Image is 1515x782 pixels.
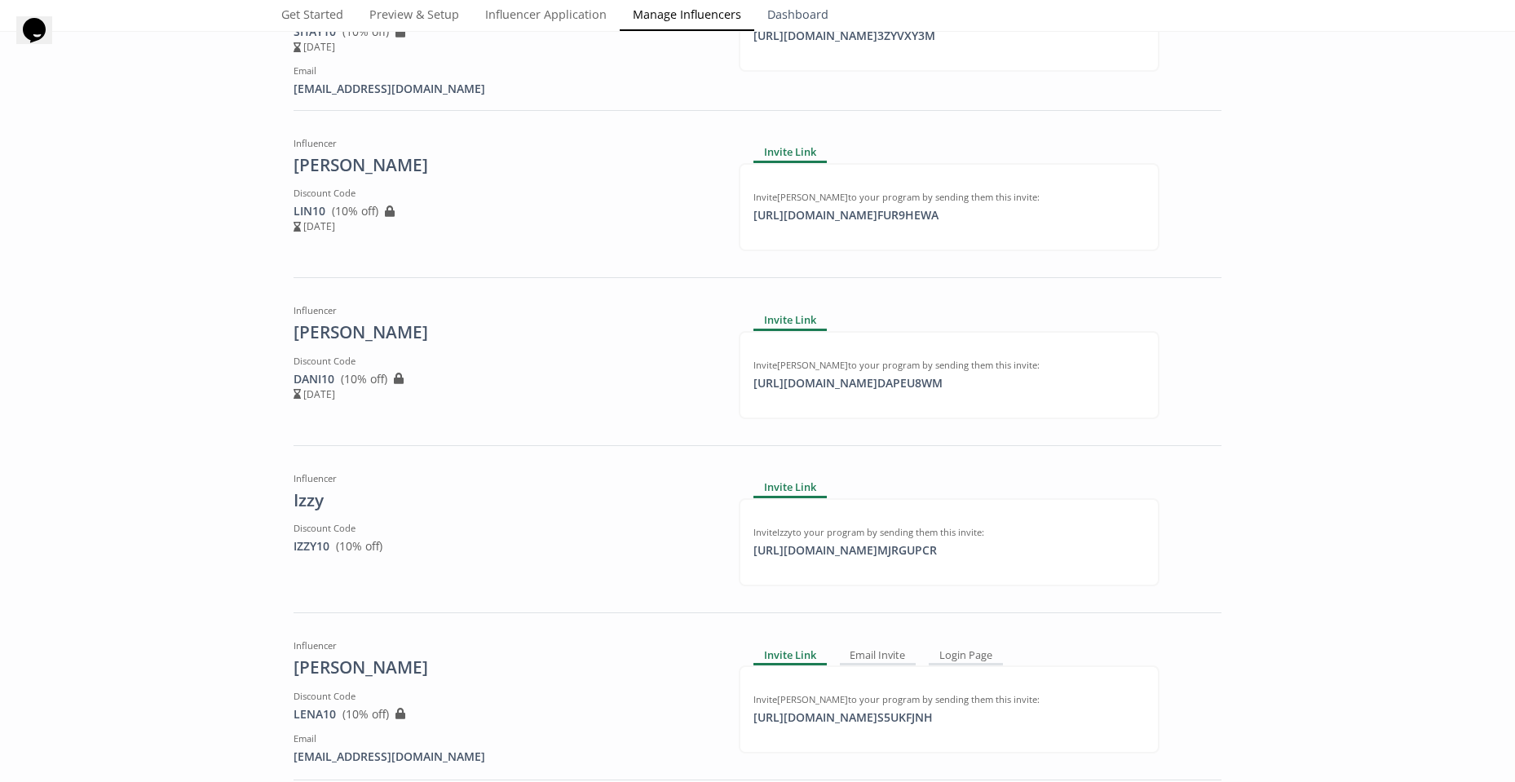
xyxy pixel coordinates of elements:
div: Invite Link [753,479,827,498]
div: Invite [PERSON_NAME] to your program by sending them this invite: [753,693,1145,706]
span: [DATE] [294,387,335,401]
div: Discount Code [294,187,714,200]
div: Influencer [294,137,714,150]
span: ( 10 % off) [341,371,387,387]
div: [URL][DOMAIN_NAME] DAPEU8WM [744,375,952,391]
span: ( 10 % off) [336,538,382,554]
div: Email Invite [840,646,917,665]
div: [URL][DOMAIN_NAME] FUR9HEWA [744,207,948,223]
div: Invite Link [753,311,827,330]
a: LIN10 [294,203,325,219]
div: Invite Link [753,144,827,163]
span: [DATE] [294,40,335,54]
a: IZZY10 [294,538,329,554]
div: Login Page [929,646,1003,665]
div: Email [294,732,714,745]
div: Email [294,64,714,77]
div: [PERSON_NAME] [294,320,714,345]
a: DANI10 [294,371,334,387]
div: Discount Code [294,522,714,535]
iframe: chat widget [16,16,68,65]
div: [URL][DOMAIN_NAME] S5UKFJNH [744,709,943,726]
span: ( 10 % off) [332,203,378,219]
div: Izzy [294,488,714,513]
div: Influencer [294,472,714,485]
div: Invite Link [753,646,827,665]
div: [PERSON_NAME] [294,656,714,680]
div: [URL][DOMAIN_NAME] 3ZYVXY3M [744,28,945,44]
span: [DATE] [294,219,335,233]
span: ( 10 % off) [342,706,389,722]
div: Influencer [294,639,714,652]
div: Invite [PERSON_NAME] to your program by sending them this invite: [753,191,1145,204]
div: [PERSON_NAME] [294,153,714,178]
a: LENA10 [294,706,336,722]
div: [EMAIL_ADDRESS][DOMAIN_NAME] [294,81,714,97]
div: Influencer [294,304,714,317]
div: [URL][DOMAIN_NAME] MJRGUPCR [744,542,947,559]
div: Discount Code [294,690,714,703]
div: Invite [PERSON_NAME] to your program by sending them this invite: [753,359,1145,372]
div: Discount Code [294,355,714,368]
div: Invite Izzy to your program by sending them this invite: [753,526,1145,539]
div: [EMAIL_ADDRESS][DOMAIN_NAME] [294,749,714,765]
